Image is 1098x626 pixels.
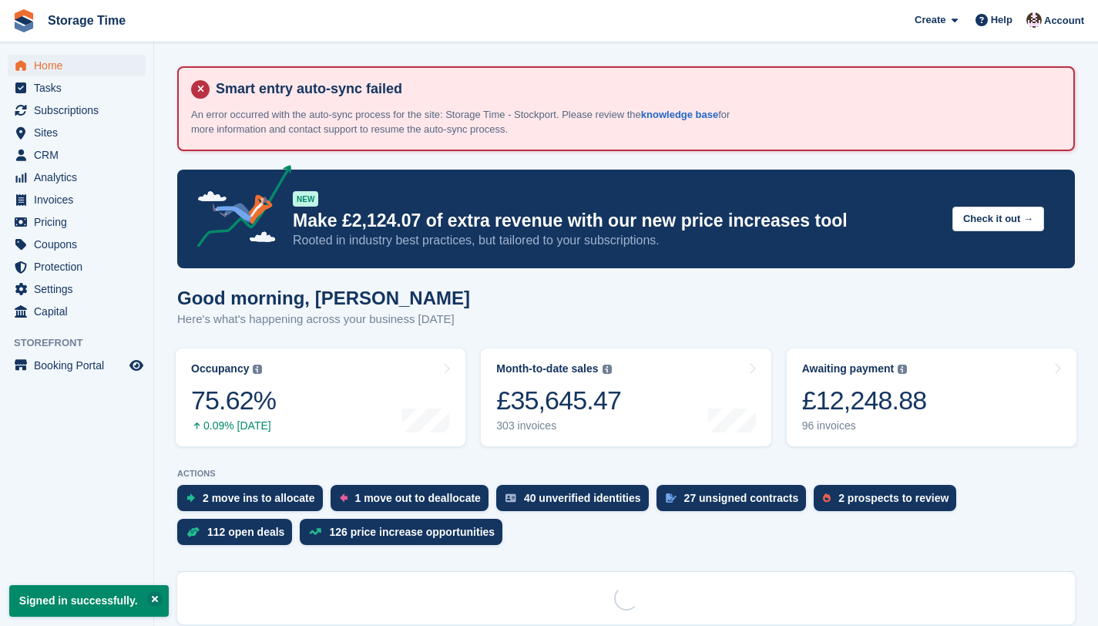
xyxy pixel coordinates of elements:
img: Saeed [1026,12,1042,28]
div: 27 unsigned contracts [684,492,799,504]
a: Storage Time [42,8,132,33]
span: Home [34,55,126,76]
span: Capital [34,301,126,322]
span: Invoices [34,189,126,210]
a: 112 open deals [177,519,300,553]
div: Month-to-date sales [496,362,598,375]
a: menu [8,189,146,210]
p: ACTIONS [177,469,1075,479]
img: price_increase_opportunities-93ffe204e8149a01c8c9dc8f82e8f89637d9d84a8eef4429ea346261dce0b2c0.svg [309,528,321,535]
span: Coupons [34,234,126,255]
span: Create [915,12,945,28]
span: Subscriptions [34,99,126,121]
div: £35,645.47 [496,385,621,416]
img: contract_signature_icon-13c848040528278c33f63329250d36e43548de30e8caae1d1a13099fd9432cc5.svg [666,493,677,503]
img: move_ins_to_allocate_icon-fdf77a2bb77ea45bf5b3d319d69a93e2d87916cf1d5bf7949dd705db3b84f3ca.svg [186,493,195,503]
a: 2 prospects to review [814,485,964,519]
a: 27 unsigned contracts [656,485,814,519]
a: menu [8,256,146,278]
span: CRM [34,144,126,166]
a: 40 unverified identities [496,485,656,519]
img: move_outs_to_deallocate_icon-f764333ba52eb49d3ac5e1228854f67142a1ed5810a6f6cc68b1a99e826820c5.svg [340,493,348,503]
span: Analytics [34,167,126,188]
div: 2 move ins to allocate [203,492,315,504]
a: menu [8,77,146,99]
img: deal-1b604bf984904fb50ccaf53a9ad4b4a5d6e5aea283cecdc64d6e3604feb123c2.svg [186,527,200,537]
h1: Good morning, [PERSON_NAME] [177,288,470,308]
p: An error occurred with the auto-sync process for the site: Storage Time - Stockport. Please revie... [191,107,730,137]
img: icon-info-grey-7440780725fd019a000dd9b08b2336e03edf1995a4989e88bcd33f0948082b44.svg [603,365,612,374]
span: Protection [34,256,126,278]
div: 126 price increase opportunities [329,526,495,538]
div: 75.62% [191,385,276,416]
h4: Smart entry auto-sync failed [210,80,1061,98]
p: Rooted in industry best practices, but tailored to your subscriptions. [293,232,940,249]
span: Pricing [34,211,126,233]
span: Sites [34,122,126,143]
span: Settings [34,278,126,300]
div: Awaiting payment [802,362,895,375]
a: menu [8,144,146,166]
span: Tasks [34,77,126,99]
a: menu [8,278,146,300]
div: 96 invoices [802,419,927,432]
a: 126 price increase opportunities [300,519,510,553]
button: Check it out → [952,207,1044,232]
p: Make £2,124.07 of extra revenue with our new price increases tool [293,210,940,232]
div: 40 unverified identities [524,492,641,504]
a: menu [8,355,146,376]
a: Occupancy 75.62% 0.09% [DATE] [176,348,465,446]
a: menu [8,167,146,188]
img: icon-info-grey-7440780725fd019a000dd9b08b2336e03edf1995a4989e88bcd33f0948082b44.svg [253,365,262,374]
img: stora-icon-8386f47178a22dfd0bd8f6a31ec36ba5ce8667c1dd55bd0f319d3a0aa187defe.svg [12,9,35,32]
div: 0.09% [DATE] [191,419,276,432]
a: Awaiting payment £12,248.88 96 invoices [787,348,1076,446]
span: Booking Portal [34,355,126,376]
div: 303 invoices [496,419,621,432]
a: menu [8,122,146,143]
a: menu [8,234,146,255]
span: Storefront [14,335,153,351]
a: 2 move ins to allocate [177,485,331,519]
a: menu [8,301,146,322]
a: Preview store [127,356,146,375]
a: knowledge base [641,109,718,120]
div: £12,248.88 [802,385,927,416]
p: Signed in successfully. [9,585,169,617]
span: Help [991,12,1012,28]
a: menu [8,55,146,76]
a: menu [8,99,146,121]
div: NEW [293,191,318,207]
a: 1 move out to deallocate [331,485,496,519]
div: 112 open deals [207,526,284,538]
img: icon-info-grey-7440780725fd019a000dd9b08b2336e03edf1995a4989e88bcd33f0948082b44.svg [898,365,907,374]
div: 2 prospects to review [838,492,949,504]
a: menu [8,211,146,233]
div: Occupancy [191,362,249,375]
p: Here's what's happening across your business [DATE] [177,311,470,328]
a: Month-to-date sales £35,645.47 303 invoices [481,348,771,446]
span: Account [1044,13,1084,29]
img: verify_identity-adf6edd0f0f0b5bbfe63781bf79b02c33cf7c696d77639b501bdc392416b5a36.svg [505,493,516,503]
img: price-adjustments-announcement-icon-8257ccfd72463d97f412b2fc003d46551f7dbcb40ab6d574587a9cd5c0d94... [184,165,292,253]
div: 1 move out to deallocate [355,492,481,504]
img: prospect-51fa495bee0391a8d652442698ab0144808aea92771e9ea1ae160a38d050c398.svg [823,493,831,503]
